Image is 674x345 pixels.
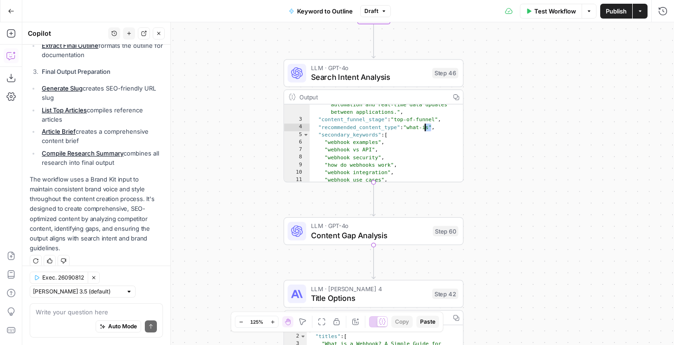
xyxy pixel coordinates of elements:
[299,313,446,322] div: Output
[284,176,310,184] div: 11
[39,127,163,145] li: creates a comprehensive content brief
[284,333,307,340] div: 2
[39,149,163,167] li: combines all research into final output
[360,5,391,17] button: Draft
[284,116,310,124] div: 3
[284,169,310,176] div: 10
[42,273,84,282] span: Exec. 26090812
[600,4,632,19] button: Publish
[297,7,353,16] span: Keyword to Outline
[300,333,306,340] span: Toggle code folding, rows 2 through 8
[372,24,376,58] g: Edge from step_2-iteration-end to step_46
[432,68,458,78] div: Step 46
[39,105,163,124] li: compiles reference articles
[311,292,428,304] span: Title Options
[108,322,137,331] span: Auto Mode
[42,106,87,114] a: List Top Articles
[39,41,163,59] li: formats the outline for documentation
[284,131,310,139] div: 5
[372,245,376,279] g: Edge from step_60 to step_42
[391,316,413,328] button: Copy
[42,42,98,49] a: Extract Final Outline
[284,154,310,161] div: 8
[96,320,141,332] button: Auto Mode
[284,217,464,245] div: LLM · GPT-4oContent Gap AnalysisStep 60
[311,229,428,241] span: Content Gap Analysis
[284,162,310,169] div: 9
[42,85,83,92] a: Generate Slug
[284,139,310,146] div: 6
[433,226,458,236] div: Step 60
[42,68,110,75] strong: Final Output Preparation
[395,318,409,326] span: Copy
[39,84,163,102] li: creates SEO-friendly URL slug
[283,4,358,19] button: Keyword to Outline
[30,175,163,253] p: The workflow uses a Brand Kit input to maintain consistent brand voice and style throughout the c...
[33,287,122,296] input: Claude Sonnet 3.5 (default)
[30,272,88,284] button: Exec. 26090812
[42,128,76,135] a: Article Brief
[420,318,435,326] span: Paste
[303,131,309,139] span: Toggle code folding, rows 5 through 16
[311,284,428,293] span: LLM · [PERSON_NAME] 4
[284,12,464,25] div: Complete
[534,7,576,16] span: Test Workflow
[372,182,376,216] g: Edge from step_46 to step_60
[416,316,439,328] button: Paste
[299,92,446,102] div: Output
[311,63,428,72] span: LLM · GPT-4o
[284,124,310,131] div: 4
[28,29,105,38] div: Copilot
[364,7,378,15] span: Draft
[357,12,390,25] div: Complete
[284,59,464,182] div: LLM · GPT-4oSearch Intent AnalysisStep 46Output automation and real-time data updates between app...
[520,4,582,19] button: Test Workflow
[42,150,123,157] a: Compile Research Summary
[284,146,310,154] div: 7
[250,318,263,325] span: 125%
[432,289,458,299] div: Step 42
[311,221,428,230] span: LLM · GPT-4o
[606,7,627,16] span: Publish
[311,72,428,83] span: Search Intent Analysis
